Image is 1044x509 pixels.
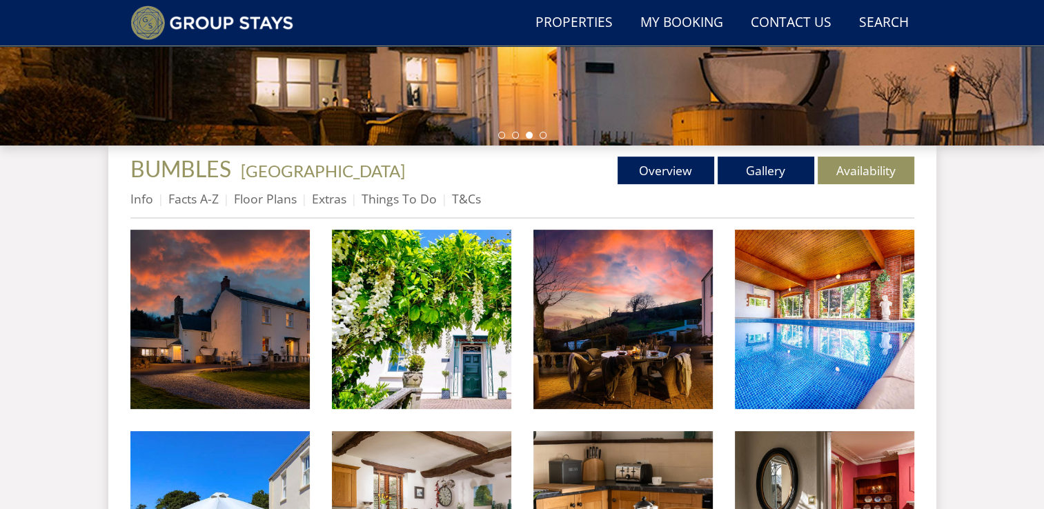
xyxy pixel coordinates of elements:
[332,230,511,409] img: Bumbles - Up to the front door
[635,8,729,39] a: My Booking
[818,157,914,184] a: Availability
[235,161,405,181] span: -
[130,230,310,409] img: Bumbles - Sleeps 15+2 for family holidays in the beautiful North Devon countryside
[312,190,346,207] a: Extras
[130,155,235,182] a: BUMBLES
[745,8,837,39] a: Contact Us
[718,157,814,184] a: Gallery
[530,8,618,39] a: Properties
[130,155,231,182] span: BUMBLES
[130,6,294,40] img: Group Stays
[234,190,297,207] a: Floor Plans
[130,190,153,207] a: Info
[241,161,405,181] a: [GEOGRAPHIC_DATA]
[854,8,914,39] a: Search
[362,190,437,207] a: Things To Do
[452,190,481,207] a: T&Cs
[168,190,219,207] a: Facts A-Z
[533,230,713,409] img: Bumbles - At the front of the house there's a south facing terrace with outdoor seating and a hot...
[735,230,914,409] img: Bumbles - You'll have use of the indoor pool on the estate (shared with the other 4 cottages)
[618,157,714,184] a: Overview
